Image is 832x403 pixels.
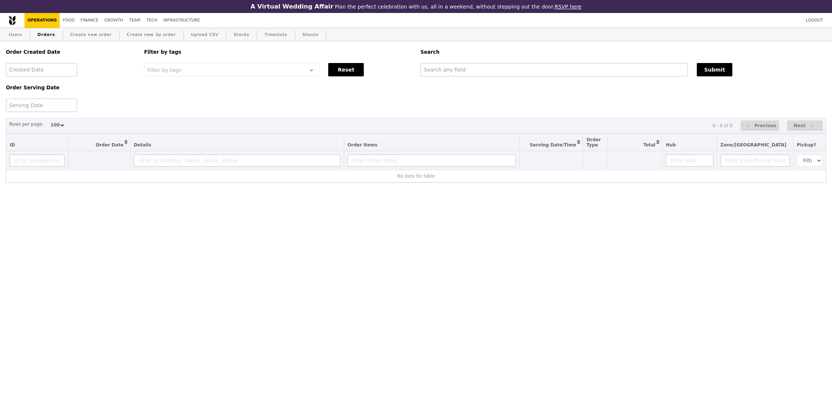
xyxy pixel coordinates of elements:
a: Timeslots [262,28,290,42]
a: Team [126,13,143,28]
div: No data for table [10,174,822,179]
a: Tech [143,13,160,28]
a: Users [6,28,25,42]
span: Details [134,142,151,148]
input: Serving Date [6,99,77,112]
h3: A Virtual Wedding Affair [250,3,333,10]
a: Shouts [300,28,322,42]
a: Upload CSV [188,28,222,42]
span: Order Items [347,142,377,148]
span: Filter by tags [147,66,181,73]
h5: Filter by tags [144,49,412,55]
a: Create new order [67,28,115,42]
input: Filter Order Items [347,155,516,166]
a: Orders [34,28,58,42]
span: Hub [666,142,676,148]
a: Infrastructure [160,13,203,28]
div: Plan the perfect celebration with us, all in a weekend, without stepping out the door. [203,3,629,10]
span: ID [10,142,15,148]
span: Order Type [586,137,601,148]
a: Create new 3p order [124,28,179,42]
a: RSVP here [555,4,582,10]
span: Zone/[GEOGRAPHIC_DATA] [720,142,787,148]
a: Logout [803,13,826,28]
label: Rows per page: [9,120,44,128]
img: Grain logo [9,16,16,25]
span: Next [793,121,805,130]
div: 0 - 0 of 0 [712,123,732,128]
button: Next [787,120,823,131]
span: Previous [755,121,776,130]
input: Search any field [420,63,688,76]
input: Filter by Address, Name, Email, Mobile [134,155,340,166]
span: Pickup? [797,142,816,148]
button: Reset [328,63,364,76]
h5: Search [420,49,826,55]
h5: Order Serving Date [6,85,135,90]
a: Finance [78,13,101,28]
button: Submit [697,63,732,76]
input: ID or Salesperson name [10,155,64,166]
a: Stocks [231,28,252,42]
input: Filter Hub [666,155,713,166]
button: Previous [741,120,779,131]
a: Food [60,13,77,28]
h5: Order Created Date [6,49,135,55]
input: Created Date [6,63,77,76]
a: Growth [101,13,126,28]
input: Filter Zone/Pickup Point [720,155,790,166]
a: Operations [24,13,60,28]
